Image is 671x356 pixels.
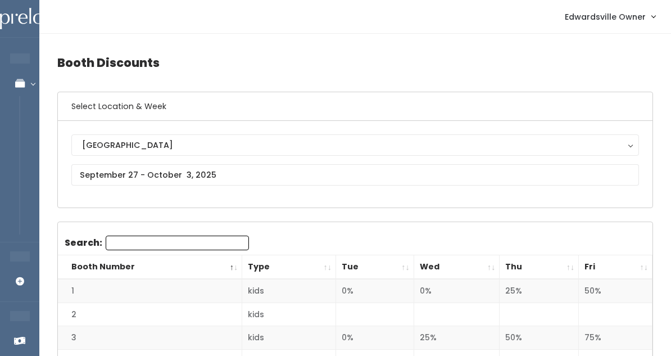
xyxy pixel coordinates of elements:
th: Tue: activate to sort column ascending [335,255,414,280]
td: kids [242,303,336,326]
h4: Booth Discounts [57,47,653,78]
th: Wed: activate to sort column ascending [414,255,500,280]
td: 2 [58,303,242,326]
td: kids [242,279,336,303]
input: September 27 - October 3, 2025 [71,164,639,186]
td: 1 [58,279,242,303]
button: [GEOGRAPHIC_DATA] [71,134,639,156]
td: 0% [335,326,414,350]
th: Type: activate to sort column ascending [242,255,336,280]
td: 3 [58,326,242,350]
th: Fri: activate to sort column ascending [579,255,652,280]
td: 0% [335,279,414,303]
a: Edwardsville Owner [554,4,667,29]
td: 25% [500,279,579,303]
h6: Select Location & Week [58,92,652,121]
td: 0% [414,279,500,303]
td: 50% [500,326,579,350]
td: 50% [579,279,652,303]
th: Thu: activate to sort column ascending [500,255,579,280]
input: Search: [106,236,249,250]
span: Edwardsville Owner [565,11,646,23]
div: [GEOGRAPHIC_DATA] [82,139,628,151]
th: Booth Number: activate to sort column descending [58,255,242,280]
td: 75% [579,326,652,350]
label: Search: [65,236,249,250]
td: 25% [414,326,500,350]
td: kids [242,326,336,350]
